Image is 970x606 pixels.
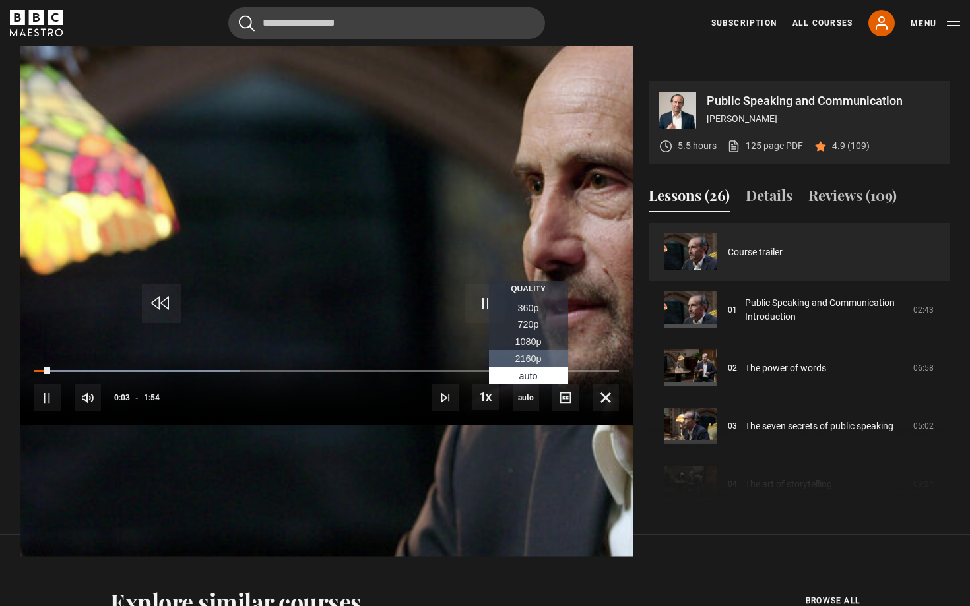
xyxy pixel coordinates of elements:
[678,139,717,153] p: 5.5 hours
[832,139,870,153] p: 4.9 (109)
[515,353,542,364] span: 2160p
[518,319,539,330] span: 720p
[10,10,63,36] svg: BBC Maestro
[552,384,579,411] button: Captions
[649,185,730,212] button: Lessons (26)
[519,371,538,381] span: Auto
[745,419,893,433] a: The seven secrets of public speaking
[432,384,459,411] button: Next Lesson
[513,384,539,411] span: auto
[745,296,905,324] a: Public Speaking and Communication Introduction
[239,15,255,32] button: Submit the search query
[711,17,777,29] a: Subscription
[727,139,803,153] a: 125 page PDF
[707,95,939,107] p: Public Speaking and Communication
[515,336,542,347] span: 1080p
[808,185,897,212] button: Reviews (109)
[114,386,130,409] span: 0:03
[228,7,545,39] input: Search
[75,384,101,411] button: Mute
[911,17,960,30] button: Toggle navigation
[518,303,539,313] span: 360p
[792,17,853,29] a: All Courses
[472,384,499,410] button: Playback Rate
[745,361,826,375] a: The power of words
[34,384,61,411] button: Pause
[489,281,568,297] li: Quality
[34,370,619,373] div: Progress Bar
[728,245,783,259] a: Course trailer
[593,384,619,411] button: Fullscreen
[144,386,160,409] span: 1:54
[513,384,539,411] div: Current quality: 1080p
[20,81,633,425] video-js: Video Player
[707,112,939,126] p: [PERSON_NAME]
[135,393,139,402] span: -
[746,185,792,212] button: Details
